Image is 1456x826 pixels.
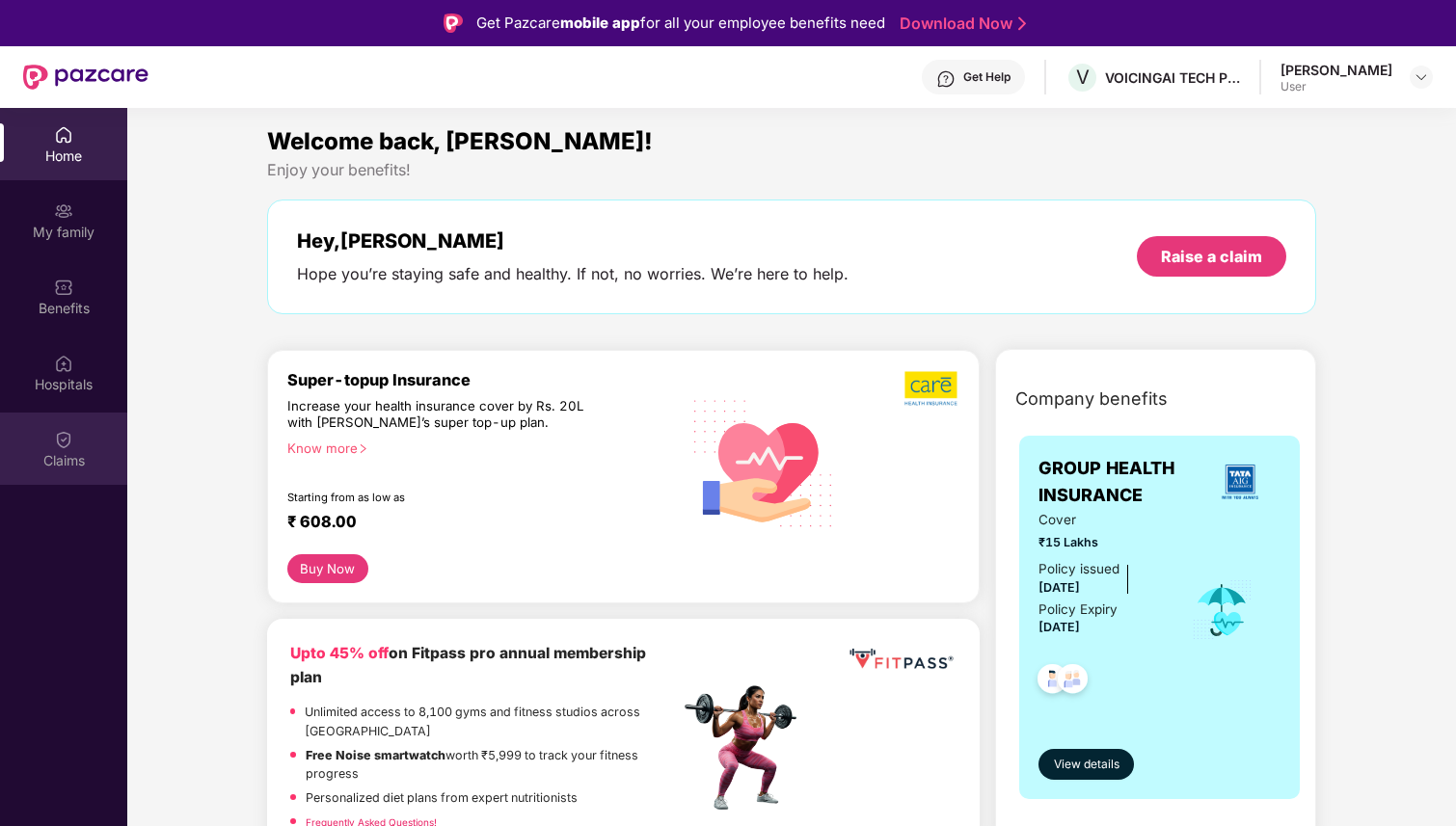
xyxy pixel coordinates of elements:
strong: Free Noise smartwatch [306,748,445,762]
img: New Pazcare Logo [23,65,148,90]
p: Personalized diet plans from expert nutritionists [306,788,578,808]
img: svg+xml;base64,PHN2ZyBpZD0iQ2xhaW0iIHhtbG5zPSJodHRwOi8vd3d3LnczLm9yZy8yMDAwL3N2ZyIgd2lkdGg9IjIwIi... [54,430,73,449]
p: Unlimited access to 8,100 gyms and fitness studios across [GEOGRAPHIC_DATA] [305,703,679,740]
img: svg+xml;base64,PHN2ZyBpZD0iRHJvcGRvd24tMzJ4MzIiIHhtbG5zPSJodHRwOi8vd3d3LnczLm9yZy8yMDAwL3N2ZyIgd2... [1414,69,1429,85]
img: svg+xml;base64,PHN2ZyB4bWxucz0iaHR0cDovL3d3dy53My5vcmcvMjAwMC9zdmciIHdpZHRoPSI0OC45NDMiIGhlaWdodD... [1049,658,1096,706]
img: insurerLogo [1214,456,1266,508]
div: Get Pazcare for all your employee benefits need [476,12,885,35]
div: VOICINGAI TECH PRIVATE LIMITED [1105,68,1240,87]
div: Get Help [963,69,1011,85]
p: worth ₹5,999 to track your fitness progress [306,746,679,784]
strong: mobile app [560,13,640,32]
img: b5dec4f62d2307b9de63beb79f102df3.png [904,370,959,407]
img: Logo [444,13,463,33]
img: icon [1191,578,1254,642]
div: ₹ 608.00 [287,512,661,535]
b: Upto 45% off [290,644,389,662]
button: View details [1038,749,1134,780]
img: fppp.png [846,642,957,677]
div: Increase your health insurance cover by Rs. 20L with [PERSON_NAME]’s super top-up plan. [287,398,596,432]
span: V [1076,66,1090,89]
span: right [358,443,368,454]
div: Super-topup Insurance [287,370,680,389]
img: svg+xml;base64,PHN2ZyB4bWxucz0iaHR0cDovL3d3dy53My5vcmcvMjAwMC9zdmciIHhtbG5zOnhsaW5rPSJodHRwOi8vd3... [680,377,848,547]
span: Welcome back, [PERSON_NAME]! [267,127,653,155]
img: fpp.png [679,680,814,815]
div: Hope you’re staying safe and healthy. If not, no worries. We’re here to help. [297,264,849,284]
div: Policy issued [1038,559,1119,579]
span: Company benefits [1015,386,1168,413]
div: [PERSON_NAME] [1281,61,1392,79]
img: svg+xml;base64,PHN2ZyB4bWxucz0iaHR0cDovL3d3dy53My5vcmcvMjAwMC9zdmciIHdpZHRoPSI0OC45NDMiIGhlaWdodD... [1029,658,1076,706]
div: User [1281,79,1392,94]
img: svg+xml;base64,PHN2ZyBpZD0iQmVuZWZpdHMiIHhtbG5zPSJodHRwOi8vd3d3LnczLm9yZy8yMDAwL3N2ZyIgd2lkdGg9Ij... [54,278,73,297]
div: Starting from as low as [287,491,598,504]
span: View details [1054,756,1119,774]
span: [DATE] [1038,620,1080,634]
div: Enjoy your benefits! [267,160,1316,180]
img: svg+xml;base64,PHN2ZyBpZD0iSGVscC0zMngzMiIgeG1sbnM9Imh0dHA6Ly93d3cudzMub3JnLzIwMDAvc3ZnIiB3aWR0aD... [936,69,956,89]
div: Know more [287,440,668,454]
button: Buy Now [287,554,368,583]
img: svg+xml;base64,PHN2ZyBpZD0iSG9tZSIgeG1sbnM9Imh0dHA6Ly93d3cudzMub3JnLzIwMDAvc3ZnIiB3aWR0aD0iMjAiIG... [54,125,73,145]
span: GROUP HEALTH INSURANCE [1038,455,1200,510]
div: Policy Expiry [1038,600,1118,620]
span: Cover [1038,510,1165,530]
a: Download Now [900,13,1020,34]
span: [DATE] [1038,580,1080,595]
img: svg+xml;base64,PHN2ZyBpZD0iSG9zcGl0YWxzIiB4bWxucz0iaHR0cDovL3d3dy53My5vcmcvMjAwMC9zdmciIHdpZHRoPS... [54,354,73,373]
img: svg+xml;base64,PHN2ZyB3aWR0aD0iMjAiIGhlaWdodD0iMjAiIHZpZXdCb3g9IjAgMCAyMCAyMCIgZmlsbD0ibm9uZSIgeG... [54,201,73,221]
div: Hey, [PERSON_NAME] [297,229,849,253]
b: on Fitpass pro annual membership plan [290,644,646,685]
div: Raise a claim [1161,246,1262,267]
span: ₹15 Lakhs [1038,533,1165,552]
img: Stroke [1018,13,1026,34]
